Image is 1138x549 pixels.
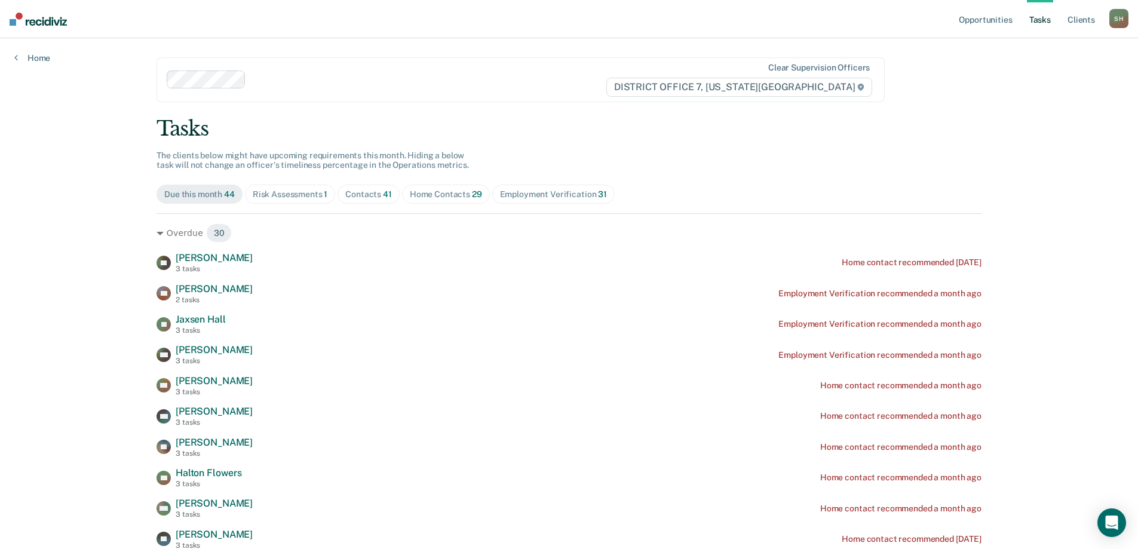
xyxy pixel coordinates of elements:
div: Home contact recommended a month ago [820,442,981,452]
div: Overdue 30 [157,223,981,243]
div: Employment Verification recommended a month ago [778,319,981,329]
span: [PERSON_NAME] [176,252,253,263]
span: [PERSON_NAME] [176,344,253,355]
span: [PERSON_NAME] [176,283,253,295]
span: 41 [383,189,392,199]
div: Clear supervision officers [768,63,870,73]
span: 1 [324,189,327,199]
span: The clients below might have upcoming requirements this month. Hiding a below task will not chang... [157,151,469,170]
div: Home contact recommended [DATE] [842,257,981,268]
div: Employment Verification recommended a month ago [778,350,981,360]
div: S H [1109,9,1128,28]
div: Tasks [157,116,981,141]
button: SH [1109,9,1128,28]
span: 29 [472,189,482,199]
a: Home [14,53,50,63]
div: Contacts [345,189,392,200]
div: 3 tasks [176,449,253,458]
div: 3 tasks [176,418,253,427]
div: Home contact recommended a month ago [820,381,981,391]
span: [PERSON_NAME] [176,529,253,540]
div: 3 tasks [176,326,225,335]
span: Jaxsen Hall [176,314,225,325]
span: 31 [598,189,607,199]
div: 2 tasks [176,296,253,304]
div: Home contact recommended a month ago [820,504,981,514]
div: 3 tasks [176,480,242,488]
div: Open Intercom Messenger [1097,508,1126,537]
div: Due this month [164,189,235,200]
span: 30 [206,223,232,243]
div: Home Contacts [410,189,482,200]
span: [PERSON_NAME] [176,406,253,417]
div: 3 tasks [176,510,253,519]
div: Risk Assessments [253,189,328,200]
div: Employment Verification [500,189,607,200]
div: 3 tasks [176,357,253,365]
div: Employment Verification recommended a month ago [778,289,981,299]
div: 3 tasks [176,388,253,396]
div: Home contact recommended a month ago [820,411,981,421]
span: Halton Flowers [176,467,242,479]
span: [PERSON_NAME] [176,437,253,448]
div: 3 tasks [176,265,253,273]
div: Home contact recommended [DATE] [842,534,981,544]
span: DISTRICT OFFICE 7, [US_STATE][GEOGRAPHIC_DATA] [606,78,872,97]
div: Home contact recommended a month ago [820,473,981,483]
span: [PERSON_NAME] [176,375,253,387]
span: [PERSON_NAME] [176,498,253,509]
img: Recidiviz [10,13,67,26]
span: 44 [224,189,235,199]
